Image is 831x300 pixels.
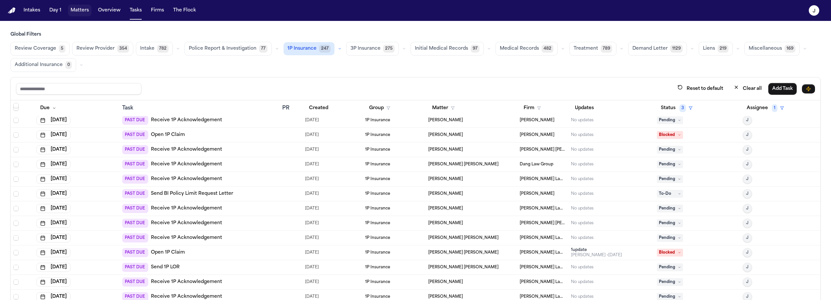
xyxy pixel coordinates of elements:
button: [DATE] [36,116,71,125]
span: 219 [718,45,728,53]
button: 3P Insurance275 [346,42,399,56]
button: [DATE] [36,263,71,272]
span: Additional Insurance [15,62,63,68]
span: Mary Jaimes [428,147,463,152]
span: 1P Insurance [365,147,390,152]
button: [DATE] [36,248,71,257]
button: J [743,219,752,228]
span: 1P Insurance [365,132,390,138]
span: 8/12/2025, 7:45:08 AM [305,130,319,140]
span: PAST DUE [122,145,148,154]
span: 1P Insurance [365,235,390,241]
span: Angel Wilfredo Ortega Guia [428,191,463,196]
button: Firm [520,102,545,114]
span: 782 [157,45,169,53]
div: 1 update [571,247,622,253]
button: Review Coverage5 [10,42,70,56]
span: Mohamed K Ahmed [520,191,554,196]
span: 1P Insurance [365,265,390,270]
span: J [746,132,748,138]
span: PAST DUE [122,160,148,169]
span: Brianna Pearson [428,294,463,299]
span: Review Coverage [15,45,56,52]
button: J [743,248,752,257]
span: 8/14/2025, 5:56:24 PM [305,233,319,242]
span: 97 [471,45,480,53]
button: Day 1 [47,5,64,16]
span: Ruy Mireles Law Firm [520,265,566,270]
img: Finch Logo [8,8,16,14]
span: PAST DUE [122,219,148,228]
span: Pending [657,278,683,286]
button: J [743,263,752,272]
button: Review Provider354 [72,42,133,56]
span: Select row [13,221,19,226]
span: Miscellaneous [749,45,782,52]
span: 8/14/2025, 5:56:23 PM [305,263,319,272]
button: J [743,175,752,184]
div: No updates [571,235,594,241]
span: J [746,162,748,167]
span: 1P Insurance [365,221,390,226]
span: Treatment [574,45,598,52]
button: [DATE] [36,204,71,213]
span: 77 [259,45,268,53]
span: J [746,206,748,211]
span: 8/11/2025, 7:58:02 AM [305,204,319,213]
span: Michael Shoop [428,221,463,226]
span: PAST DUE [122,263,148,272]
span: 7/10/2025, 5:07:19 PM [305,189,319,198]
span: J [746,118,748,123]
a: Home [8,8,16,14]
span: 8/12/2025, 7:45:09 AM [305,116,319,125]
span: 1P Insurance [365,206,390,211]
span: 8/1/2025, 11:09:04 AM [305,160,319,169]
div: No updates [571,162,594,167]
button: Matters [68,5,91,16]
div: PR [282,104,300,112]
div: No updates [571,279,594,285]
span: 354 [117,45,129,53]
a: Receive 1P Acknowledgement [151,220,222,226]
span: 5 [59,45,65,53]
span: Romanow Law Group [520,206,566,211]
button: Intakes [21,5,43,16]
button: Additional Insurance0 [10,58,76,72]
span: Select row [13,191,19,196]
span: J [746,221,748,226]
a: Receive 1P Acknowledgement [151,235,222,241]
span: Steele Adams Hosman [520,221,566,226]
span: 1P Insurance [365,191,390,196]
span: Pending [657,116,683,124]
span: 1P Insurance [365,118,390,123]
button: Miscellaneous169 [744,42,800,56]
button: J [743,204,752,213]
span: 1P Insurance [365,176,390,182]
button: J [743,189,752,198]
button: Treatment789 [569,42,616,56]
span: 1P Insurance [365,162,390,167]
span: Blocked [657,131,683,139]
span: PAST DUE [122,233,148,242]
a: Open 1P Claim [151,249,185,256]
span: Demand Letter [632,45,668,52]
button: J [743,130,752,140]
a: Send 1P LOR [151,264,180,271]
button: Status3 [657,102,696,114]
span: Jason Karp [428,206,463,211]
span: Pending [657,234,683,242]
span: 3P Insurance [350,45,381,52]
span: Select row [13,132,19,138]
button: J [743,116,752,125]
span: Medical Records [500,45,539,52]
span: 789 [601,45,612,53]
button: Group [365,102,394,114]
span: To-Do [657,190,683,198]
span: 1129 [670,45,683,53]
span: PAST DUE [122,248,148,257]
h3: Global Filters [10,31,821,38]
span: PAST DUE [122,277,148,287]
